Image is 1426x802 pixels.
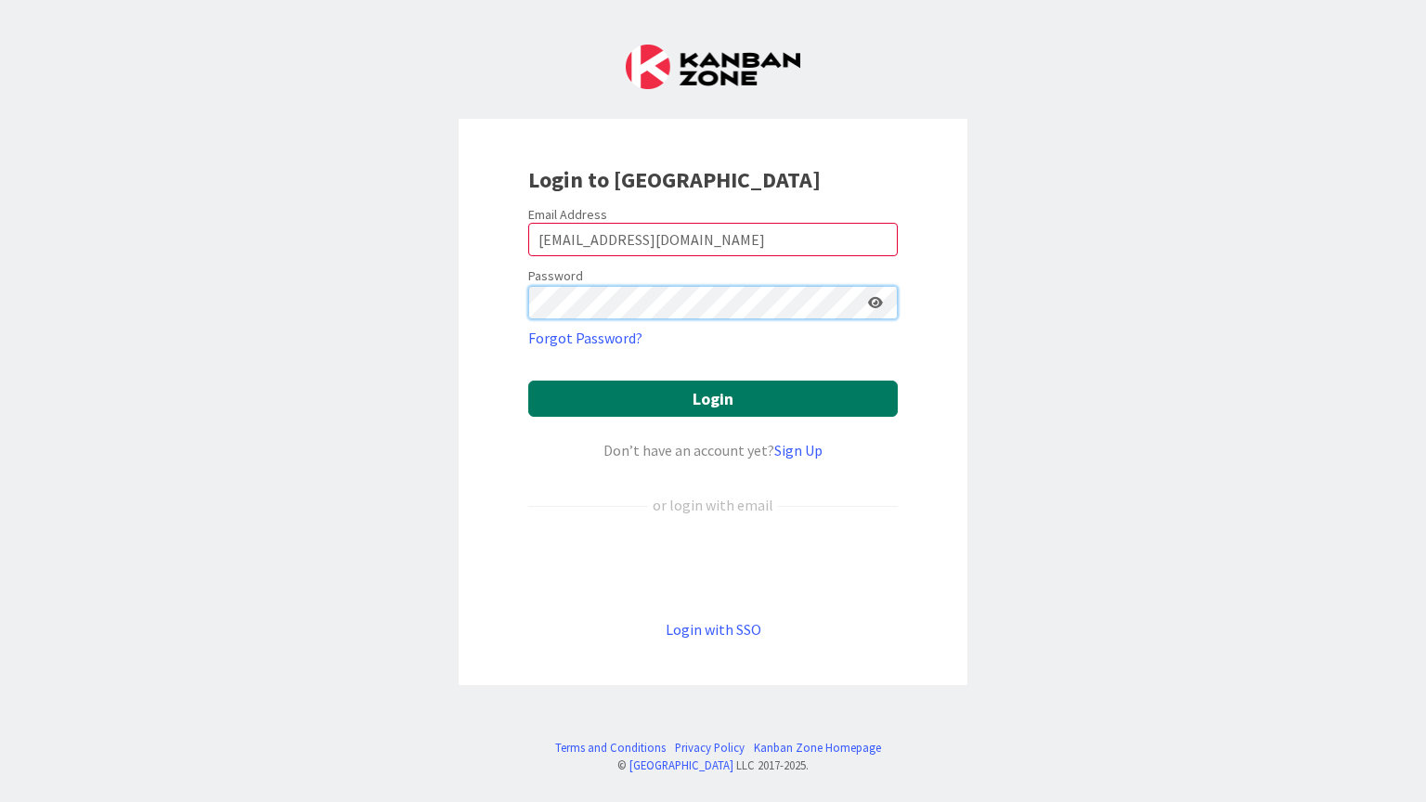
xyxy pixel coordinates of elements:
iframe: Sign in with Google Button [519,547,907,588]
button: Login [528,381,898,417]
a: Privacy Policy [675,739,745,757]
b: Login to [GEOGRAPHIC_DATA] [528,165,821,194]
div: Don’t have an account yet? [528,439,898,461]
a: Kanban Zone Homepage [754,739,881,757]
label: Email Address [528,206,607,223]
div: © LLC 2017- 2025 . [546,757,881,774]
a: Terms and Conditions [555,739,666,757]
a: [GEOGRAPHIC_DATA] [629,757,733,772]
a: Login with SSO [666,620,761,639]
a: Sign Up [774,441,823,459]
a: Forgot Password? [528,327,642,349]
img: Kanban Zone [626,45,800,89]
div: or login with email [648,494,778,516]
label: Password [528,266,583,286]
